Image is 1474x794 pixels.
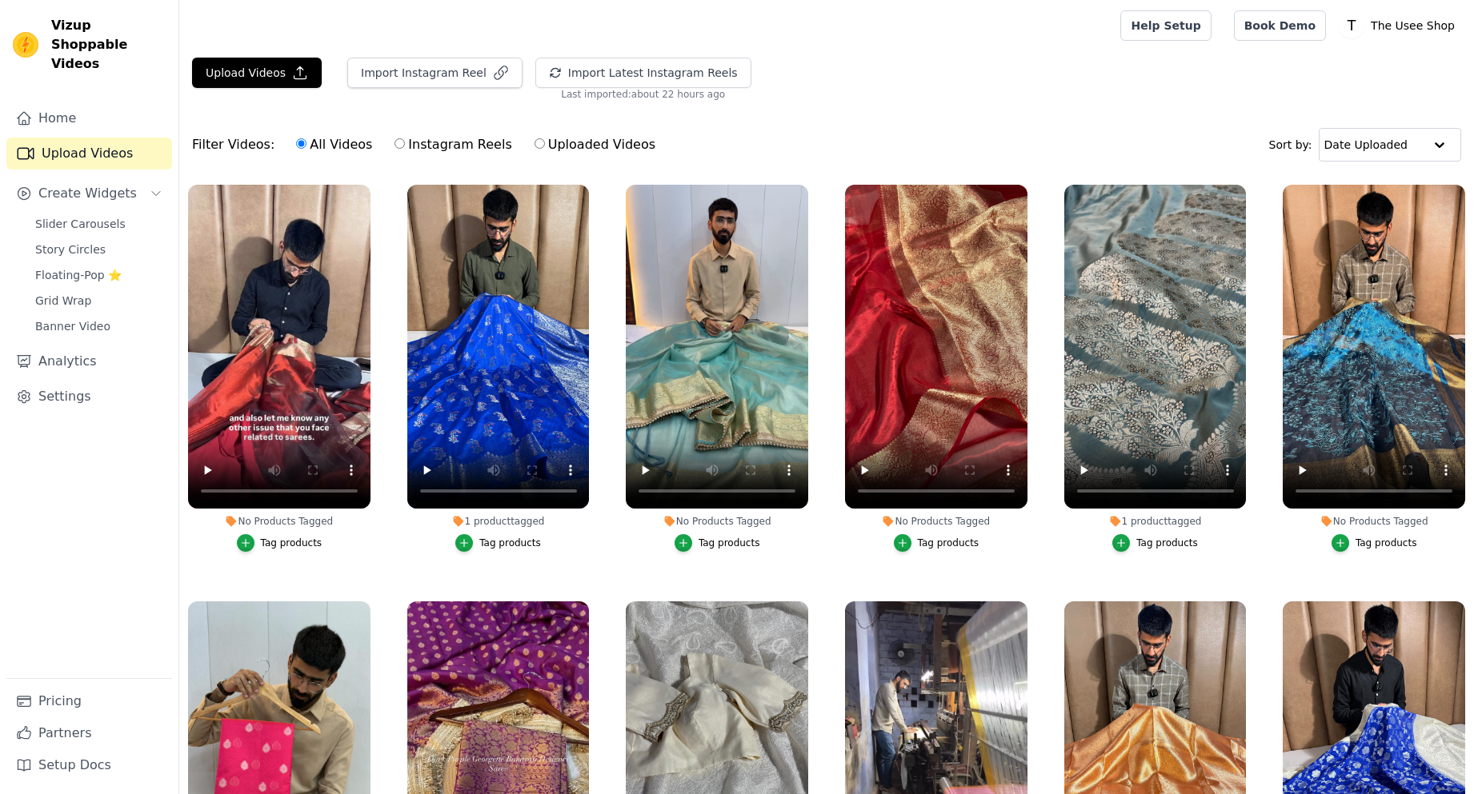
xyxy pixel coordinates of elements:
[35,267,122,283] span: Floating-Pop ⭐
[407,515,590,528] div: 1 product tagged
[192,58,322,88] button: Upload Videos
[35,216,126,232] span: Slider Carousels
[1347,18,1356,34] text: T
[561,88,725,101] span: Last imported: about 22 hours ago
[1112,534,1198,552] button: Tag products
[51,16,166,74] span: Vizup Shoppable Videos
[6,717,172,749] a: Partners
[6,178,172,209] button: Create Widgets
[1339,11,1461,40] button: T The Usee Shop
[455,534,541,552] button: Tag products
[295,134,373,155] label: All Videos
[1064,515,1247,528] div: 1 product tagged
[347,58,523,88] button: Import Instagram Reel
[26,289,172,312] a: Grid Wrap
[13,32,38,58] img: Vizup
[675,534,760,552] button: Tag products
[26,213,172,235] a: Slider Carousels
[296,138,306,149] input: All Videos
[1269,128,1462,162] div: Sort by:
[6,381,172,413] a: Settings
[192,126,664,163] div: Filter Videos:
[1136,537,1198,549] div: Tag products
[26,264,172,286] a: Floating-Pop ⭐
[918,537,979,549] div: Tag products
[6,138,172,170] a: Upload Videos
[534,134,656,155] label: Uploaded Videos
[394,134,512,155] label: Instagram Reels
[894,534,979,552] button: Tag products
[188,515,371,528] div: No Products Tagged
[395,138,405,149] input: Instagram Reels
[479,537,541,549] div: Tag products
[535,138,545,149] input: Uploaded Videos
[1283,515,1465,528] div: No Products Tagged
[26,238,172,261] a: Story Circles
[35,318,110,334] span: Banner Video
[6,345,172,377] a: Analytics
[6,685,172,717] a: Pricing
[1356,537,1417,549] div: Tag products
[1332,534,1417,552] button: Tag products
[38,184,137,203] span: Create Widgets
[699,537,760,549] div: Tag products
[1364,11,1461,40] p: The Usee Shop
[1120,10,1211,41] a: Help Setup
[35,293,91,309] span: Grid Wrap
[237,534,322,552] button: Tag products
[35,241,106,257] span: Story Circles
[626,515,808,528] div: No Products Tagged
[26,315,172,337] a: Banner Video
[845,515,1027,528] div: No Products Tagged
[535,58,751,88] button: Import Latest Instagram Reels
[6,102,172,134] a: Home
[1234,10,1326,41] a: Book Demo
[6,749,172,781] a: Setup Docs
[261,537,322,549] div: Tag products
